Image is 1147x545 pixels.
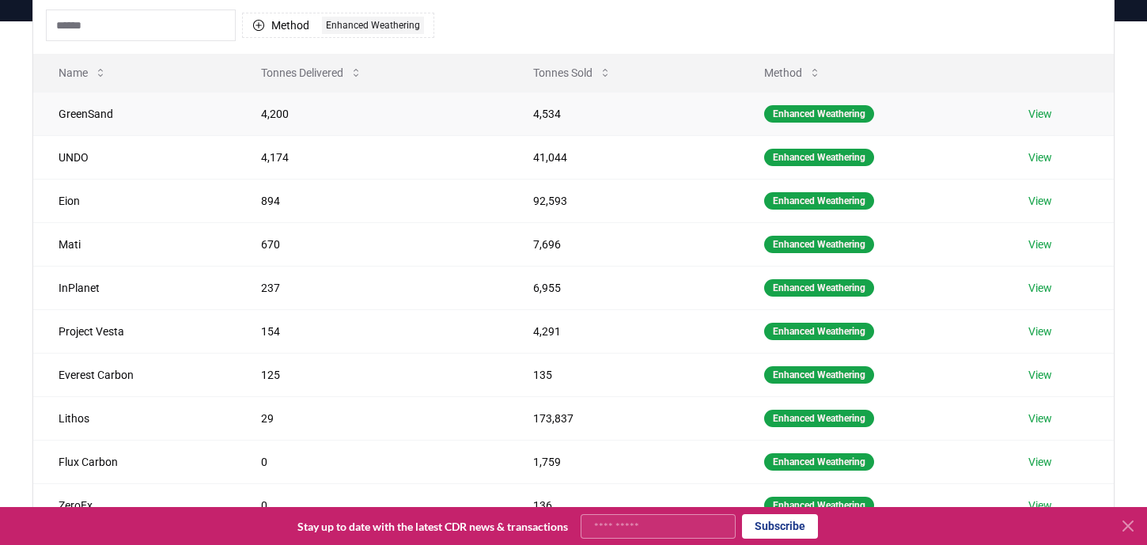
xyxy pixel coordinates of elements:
[508,440,739,483] td: 1,759
[751,57,834,89] button: Method
[236,483,508,527] td: 0
[33,353,236,396] td: Everest Carbon
[33,440,236,483] td: Flux Carbon
[764,236,874,253] div: Enhanced Weathering
[508,92,739,135] td: 4,534
[764,497,874,514] div: Enhanced Weathering
[508,309,739,353] td: 4,291
[1028,498,1052,513] a: View
[33,222,236,266] td: Mati
[33,266,236,309] td: InPlanet
[508,396,739,440] td: 173,837
[508,483,739,527] td: 136
[1028,411,1052,426] a: View
[236,396,508,440] td: 29
[764,410,874,427] div: Enhanced Weathering
[1028,324,1052,339] a: View
[764,453,874,471] div: Enhanced Weathering
[236,266,508,309] td: 237
[508,179,739,222] td: 92,593
[508,266,739,309] td: 6,955
[521,57,624,89] button: Tonnes Sold
[236,353,508,396] td: 125
[248,57,375,89] button: Tonnes Delivered
[33,483,236,527] td: ZeroEx
[1028,367,1052,383] a: View
[508,222,739,266] td: 7,696
[33,396,236,440] td: Lithos
[46,57,119,89] button: Name
[1028,106,1052,122] a: View
[508,353,739,396] td: 135
[242,13,434,38] button: MethodEnhanced Weathering
[236,309,508,353] td: 154
[764,192,874,210] div: Enhanced Weathering
[236,440,508,483] td: 0
[236,179,508,222] td: 894
[1028,280,1052,296] a: View
[764,323,874,340] div: Enhanced Weathering
[322,17,424,34] div: Enhanced Weathering
[236,135,508,179] td: 4,174
[508,135,739,179] td: 41,044
[764,366,874,384] div: Enhanced Weathering
[236,222,508,266] td: 670
[1028,237,1052,252] a: View
[33,92,236,135] td: GreenSand
[1028,454,1052,470] a: View
[33,135,236,179] td: UNDO
[764,105,874,123] div: Enhanced Weathering
[33,179,236,222] td: Eion
[1028,149,1052,165] a: View
[1028,193,1052,209] a: View
[764,149,874,166] div: Enhanced Weathering
[33,309,236,353] td: Project Vesta
[236,92,508,135] td: 4,200
[764,279,874,297] div: Enhanced Weathering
